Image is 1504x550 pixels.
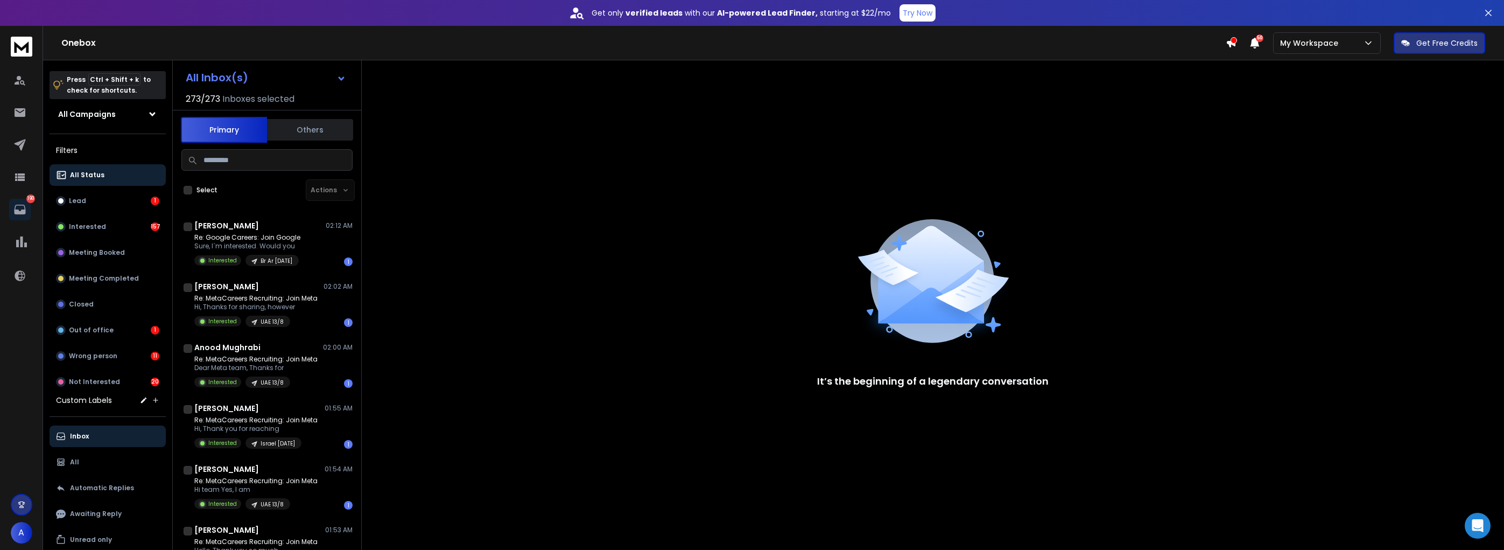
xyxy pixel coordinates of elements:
[325,465,353,474] p: 01:54 AM
[177,67,355,88] button: All Inbox(s)
[817,374,1049,389] p: It’s the beginning of a legendary conversation
[261,440,295,448] p: Israel [DATE]
[50,242,166,263] button: Meeting Booked
[326,221,353,230] p: 02:12 AM
[50,268,166,289] button: Meeting Completed
[1465,513,1491,539] div: Open Intercom Messenger
[194,364,318,372] p: Dear Meta team, Thanks for
[1394,32,1485,54] button: Get Free Credits
[67,74,151,96] p: Press to check for shortcuts.
[194,525,259,535] h1: [PERSON_NAME]
[56,395,112,406] h3: Custom Labels
[194,416,318,424] p: Re: MetaCareers Recruiting: Join Meta
[208,500,237,508] p: Interested
[50,319,166,341] button: Out of office1
[194,355,318,364] p: Re: MetaCareers Recruiting: Join Meta
[344,379,353,388] div: 1
[50,451,166,473] button: All
[50,345,166,367] button: Wrong person11
[208,378,237,386] p: Interested
[50,164,166,186] button: All Status
[11,522,32,544] button: A
[58,109,116,120] h1: All Campaigns
[61,37,1226,50] h1: Onebox
[69,326,114,335] p: Out of office
[50,477,166,499] button: Automatic Replies
[324,282,353,291] p: 02:02 AM
[69,222,106,231] p: Interested
[50,503,166,525] button: Awaiting Reply
[194,424,318,433] p: Hi, Thank you for reaching
[70,458,79,467] p: All
[50,426,166,447] button: Inbox
[344,440,353,449] div: 1
[592,8,891,18] p: Get only with our starting at $22/mo
[1416,38,1478,48] p: Get Free Credits
[208,317,237,325] p: Interested
[186,72,248,83] h1: All Inbox(s)
[194,342,261,353] h1: Anood Mughrabi
[194,233,300,242] p: Re: Google Careers: Join Google
[208,439,237,447] p: Interested
[70,432,89,441] p: Inbox
[196,186,217,194] label: Select
[261,318,284,326] p: UAE 13/8
[325,404,353,413] p: 01:55 AM
[69,300,94,309] p: Closed
[69,197,86,205] p: Lead
[9,199,31,220] a: 190
[69,274,139,283] p: Meeting Completed
[194,242,300,250] p: Sure, I`m interested. Would you
[1256,34,1263,42] span: 50
[151,352,159,360] div: 11
[50,294,166,315] button: Closed
[151,222,159,231] div: 157
[626,8,683,18] strong: verified leads
[11,37,32,57] img: logo
[1280,38,1343,48] p: My Workspace
[70,535,112,544] p: Unread only
[323,343,353,352] p: 02:00 AM
[186,93,220,106] span: 273 / 273
[88,73,140,86] span: Ctrl + Shift + k
[344,257,353,266] div: 1
[222,93,294,106] h3: Inboxes selected
[899,4,936,22] button: Try Now
[194,538,318,546] p: Re: MetaCareers Recruiting: Join Meta
[69,248,125,257] p: Meeting Booked
[151,326,159,335] div: 1
[208,256,237,264] p: Interested
[194,403,259,414] h1: [PERSON_NAME]
[50,103,166,125] button: All Campaigns
[151,197,159,205] div: 1
[181,117,267,143] button: Primary
[70,171,104,179] p: All Status
[69,378,120,386] p: Not Interested
[50,143,166,158] h3: Filters
[26,194,35,203] p: 190
[194,485,318,494] p: Hi team Yes, I am
[261,379,284,387] p: UAE 13/8
[325,526,353,534] p: 01:53 AM
[69,352,117,360] p: Wrong person
[50,371,166,393] button: Not Interested20
[717,8,818,18] strong: AI-powered Lead Finder,
[194,303,318,311] p: Hi, Thanks for sharing, however
[194,477,318,485] p: Re: MetaCareers Recruiting: Join Meta
[194,464,259,475] h1: [PERSON_NAME]
[70,484,134,492] p: Automatic Replies
[151,378,159,386] div: 20
[344,318,353,327] div: 1
[194,281,259,292] h1: [PERSON_NAME]
[194,294,318,303] p: Re: MetaCareers Recruiting: Join Meta
[50,216,166,238] button: Interested157
[194,220,259,231] h1: [PERSON_NAME]
[267,118,353,142] button: Others
[70,510,122,518] p: Awaiting Reply
[344,501,353,510] div: 1
[261,257,292,265] p: Br Ar [DATE]
[261,500,284,509] p: UAE 13/8
[50,190,166,212] button: Lead1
